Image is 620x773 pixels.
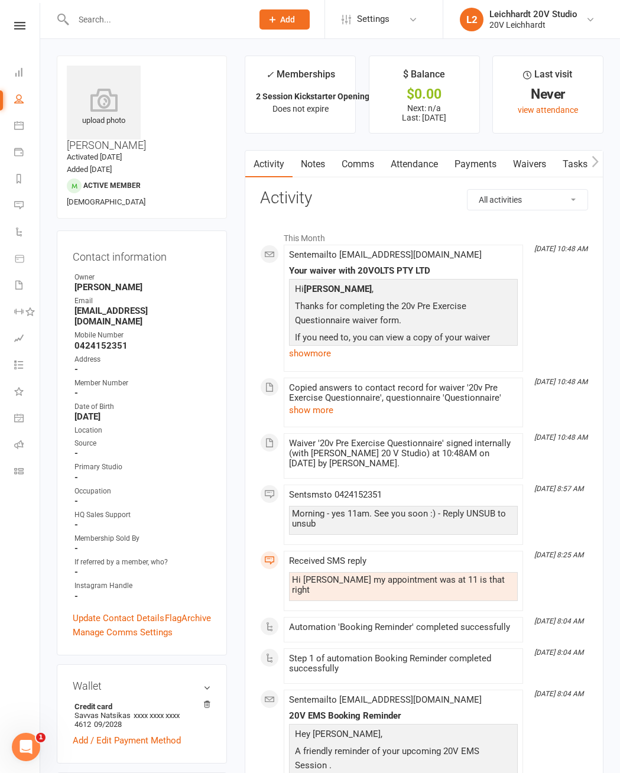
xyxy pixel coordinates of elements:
div: Never [504,88,592,100]
div: Membership Sold By [74,533,211,544]
div: 20V Leichhardt [489,20,577,30]
div: Received SMS reply [289,556,518,566]
div: HQ Sales Support [74,509,211,521]
div: Last visit [523,67,572,88]
a: Attendance [382,151,446,178]
strong: - [74,496,211,506]
strong: - [74,543,211,554]
strong: - [74,364,211,375]
p: Next: n/a Last: [DATE] [380,103,469,122]
span: Settings [357,6,389,33]
a: Add / Edit Payment Method [73,733,181,748]
strong: 2 Session Kickstarter Opening [256,92,369,101]
div: $ Balance [403,67,445,88]
strong: - [74,519,211,530]
a: Roll call kiosk mode [14,433,41,459]
div: upload photo [67,88,141,127]
p: Thanks for completing the 20v Pre Exercise Questionnaire waiver form. [292,299,515,330]
a: Payments [446,151,505,178]
a: Archive [181,611,211,625]
div: Step 1 of automation Booking Reminder completed successfully [289,654,518,674]
span: Sent email to [EMAIL_ADDRESS][DOMAIN_NAME] [289,694,482,705]
time: Added [DATE] [67,165,112,174]
h3: Activity [260,189,588,207]
i: [DATE] 10:48 AM [534,378,587,386]
i: [DATE] 8:25 AM [534,551,583,559]
li: Savvas Natsikas [73,700,211,730]
a: Calendar [14,113,41,140]
i: ✓ [266,69,274,80]
a: Waivers [505,151,554,178]
p: If you need to, you can view a copy of your waiver online any time using the link below: [292,330,515,362]
a: Manage Comms Settings [73,625,173,639]
span: Sent email to [EMAIL_ADDRESS][DOMAIN_NAME] [289,249,482,260]
div: Instagram Handle [74,580,211,592]
div: Automation 'Booking Reminder' completed successfully [289,622,518,632]
div: If referred by a member, who? [74,557,211,568]
strong: 0424152351 [74,340,211,351]
i: [DATE] 8:57 AM [534,485,583,493]
strong: - [74,472,211,483]
a: view attendance [518,105,578,115]
h3: Contact information [73,246,211,263]
span: Does not expire [272,104,329,113]
i: [DATE] 10:48 AM [534,433,587,441]
input: Search... [70,11,244,28]
a: show more [289,345,518,362]
button: show more [289,403,333,417]
div: 20V EMS Booking Reminder [289,711,518,721]
strong: [PERSON_NAME] [304,284,372,294]
i: [DATE] 10:48 AM [534,245,587,253]
iframe: Intercom live chat [12,733,40,761]
strong: - [74,448,211,459]
div: Memberships [266,67,335,89]
p: Hey [PERSON_NAME], [292,727,515,744]
a: People [14,87,41,113]
div: Waiver '20v Pre Exercise Questionnaire' signed internally (with [PERSON_NAME] 20 V Studio) at 10:... [289,439,518,469]
a: Product Sales [14,246,41,273]
span: 09/2028 [94,720,122,729]
a: Comms [333,151,382,178]
a: Assessments [14,326,41,353]
strong: [DATE] [74,411,211,422]
strong: [EMAIL_ADDRESS][DOMAIN_NAME] [74,306,211,327]
div: Address [74,354,211,365]
a: General attendance kiosk mode [14,406,41,433]
a: Dashboard [14,60,41,87]
button: Add [259,9,310,30]
a: Tasks [554,151,596,178]
strong: - [74,388,211,398]
strong: - [74,591,211,602]
div: Location [74,425,211,436]
a: Update Contact Details [73,611,164,625]
a: What's New [14,379,41,406]
a: Flag [165,611,181,625]
div: Date of Birth [74,401,211,413]
div: Copied answers to contact record for waiver '20v Pre Exercise Questionnaire', questionnaire 'Ques... [289,383,518,403]
div: Leichhardt 20V Studio [489,9,577,20]
div: Mobile Number [74,330,211,341]
div: $0.00 [380,88,469,100]
div: Source [74,438,211,449]
div: Your waiver with 20VOLTS PTY LTD [289,266,518,276]
a: Activity [245,151,293,178]
span: xxxx xxxx xxxx 4612 [74,711,180,729]
div: Morning - yes 11am. See you soon :) - Reply UNSUB to unsub [292,509,515,529]
span: Add [280,15,295,24]
span: Sent sms to 0424152351 [289,489,382,500]
li: This Month [260,226,588,245]
span: 1 [36,733,46,742]
strong: - [74,567,211,577]
div: Email [74,295,211,307]
strong: [PERSON_NAME] [74,282,211,293]
time: Activated [DATE] [67,152,122,161]
i: [DATE] 8:04 AM [534,690,583,698]
a: Notes [293,151,333,178]
a: Payments [14,140,41,167]
div: Primary Studio [74,462,211,473]
span: Active member [83,181,141,190]
strong: Credit card [74,702,205,711]
i: [DATE] 8:04 AM [534,648,583,657]
p: Hi , [292,282,515,299]
div: Owner [74,272,211,283]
